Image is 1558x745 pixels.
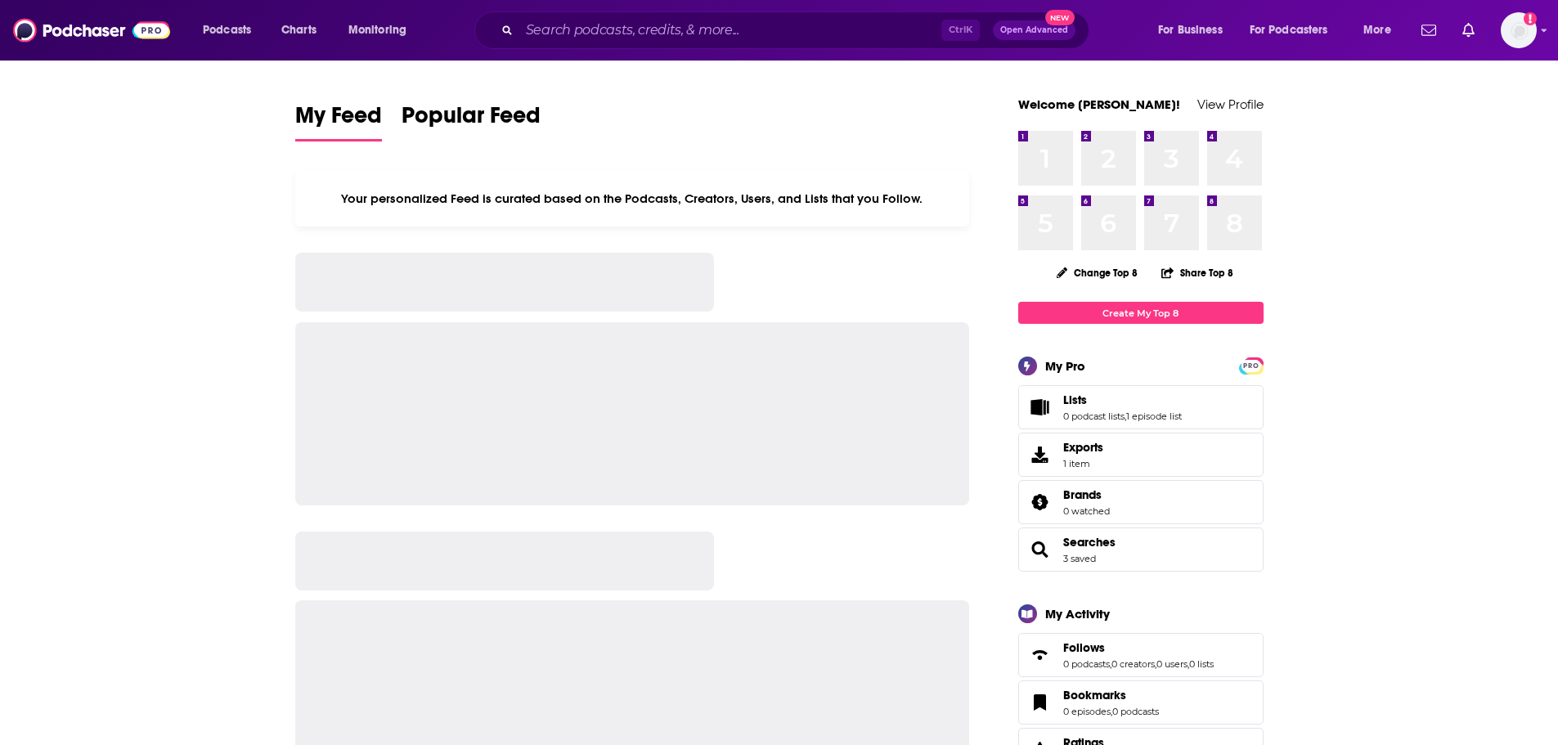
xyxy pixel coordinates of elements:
span: Exports [1063,440,1103,455]
span: Follows [1063,640,1105,655]
button: Change Top 8 [1047,263,1148,283]
span: , [1111,706,1112,717]
span: , [1188,658,1189,670]
a: Brands [1063,487,1110,502]
a: 1 episode list [1126,411,1182,422]
a: Follows [1063,640,1214,655]
button: Show profile menu [1501,12,1537,48]
span: For Business [1158,19,1223,42]
a: Searches [1024,538,1057,561]
div: Your personalized Feed is curated based on the Podcasts, Creators, Users, and Lists that you Follow. [295,171,970,227]
a: Lists [1024,396,1057,419]
a: Bookmarks [1063,688,1159,702]
span: Logged in as veronica.smith [1501,12,1537,48]
span: Lists [1063,393,1087,407]
a: 0 podcasts [1063,658,1110,670]
span: , [1125,411,1126,422]
span: Popular Feed [402,101,541,139]
a: Bookmarks [1024,691,1057,714]
img: Podchaser - Follow, Share and Rate Podcasts [13,15,170,46]
div: My Pro [1045,358,1085,374]
button: Open AdvancedNew [993,20,1075,40]
a: Follows [1024,644,1057,666]
button: open menu [1239,17,1352,43]
span: More [1363,19,1391,42]
div: My Activity [1045,606,1110,622]
span: Bookmarks [1018,680,1264,725]
span: Charts [281,19,317,42]
span: My Feed [295,101,382,139]
a: Exports [1018,433,1264,477]
span: Brands [1063,487,1102,502]
a: My Feed [295,101,382,141]
button: open menu [191,17,272,43]
span: Lists [1018,385,1264,429]
a: Searches [1063,535,1116,550]
span: Exports [1024,443,1057,466]
svg: Add a profile image [1524,12,1537,25]
a: Brands [1024,491,1057,514]
a: Welcome [PERSON_NAME]! [1018,96,1180,112]
button: open menu [1352,17,1412,43]
a: 0 watched [1063,505,1110,517]
span: Brands [1018,480,1264,524]
a: Create My Top 8 [1018,302,1264,324]
span: Bookmarks [1063,688,1126,702]
a: 0 users [1156,658,1188,670]
a: 0 creators [1111,658,1155,670]
span: , [1110,658,1111,670]
span: Searches [1018,527,1264,572]
a: 0 episodes [1063,706,1111,717]
span: Monitoring [348,19,406,42]
span: 1 item [1063,458,1103,469]
span: PRO [1241,360,1261,372]
button: open menu [337,17,428,43]
input: Search podcasts, credits, & more... [519,17,941,43]
a: Charts [271,17,326,43]
a: PRO [1241,359,1261,371]
button: open menu [1147,17,1243,43]
span: Ctrl K [941,20,980,41]
a: Show notifications dropdown [1415,16,1443,44]
a: 0 podcast lists [1063,411,1125,422]
a: Show notifications dropdown [1456,16,1481,44]
span: Follows [1018,633,1264,677]
span: Podcasts [203,19,251,42]
a: 3 saved [1063,553,1096,564]
span: New [1045,10,1075,25]
a: Lists [1063,393,1182,407]
a: View Profile [1197,96,1264,112]
img: User Profile [1501,12,1537,48]
a: 0 lists [1189,658,1214,670]
span: Open Advanced [1000,26,1068,34]
span: For Podcasters [1250,19,1328,42]
div: Search podcasts, credits, & more... [490,11,1105,49]
button: Share Top 8 [1161,257,1234,289]
a: 0 podcasts [1112,706,1159,717]
span: , [1155,658,1156,670]
a: Popular Feed [402,101,541,141]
